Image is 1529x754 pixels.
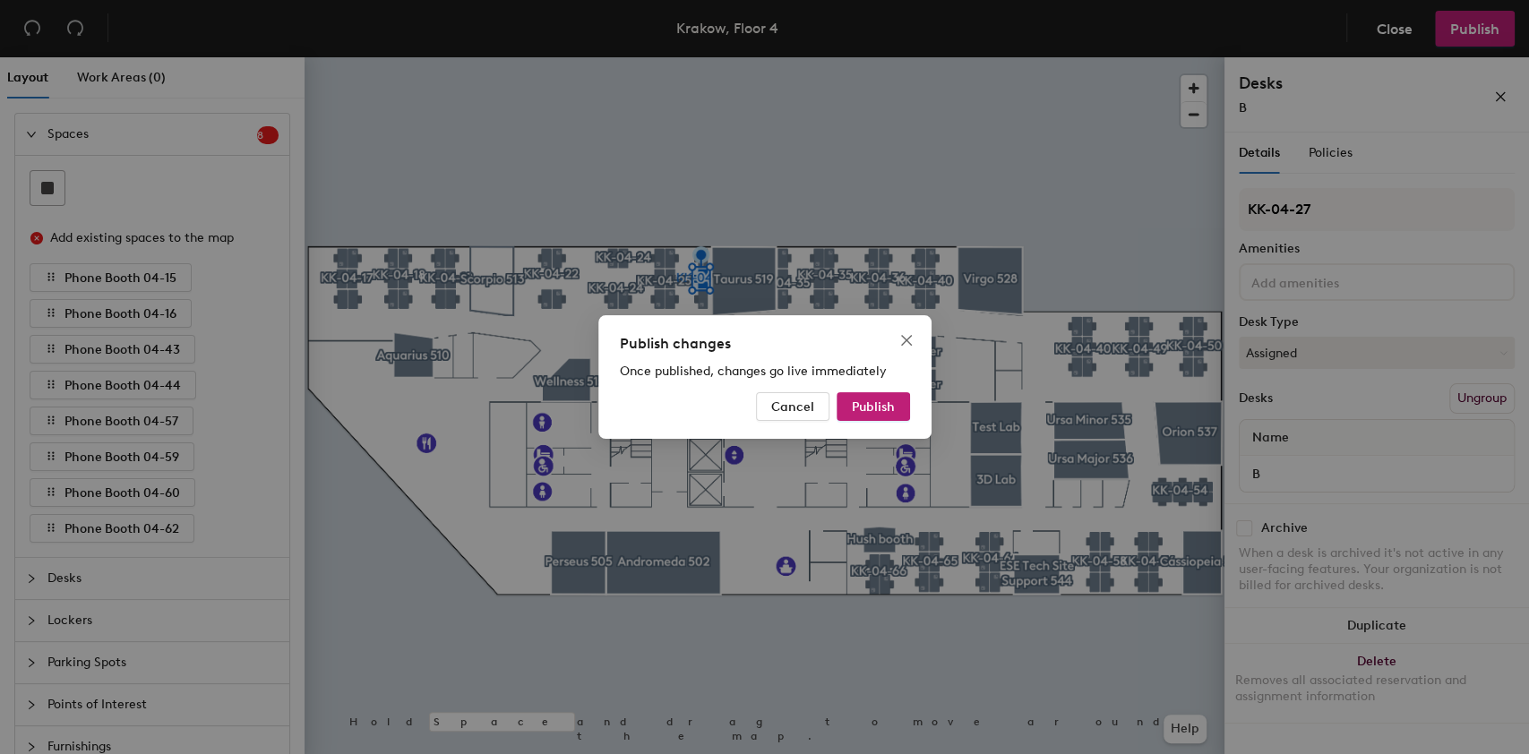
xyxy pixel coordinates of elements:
span: Close [892,333,921,347]
button: Publish [837,392,910,421]
span: Cancel [771,399,814,415]
span: Once published, changes go live immediately [620,364,887,379]
button: Cancel [756,392,829,421]
button: Close [892,326,921,355]
span: Publish [852,399,895,415]
span: close [899,333,914,347]
div: Publish changes [620,333,910,355]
